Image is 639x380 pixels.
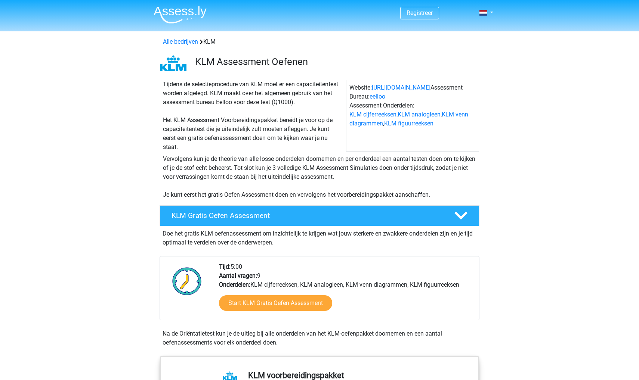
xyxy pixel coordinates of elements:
[163,38,198,45] a: Alle bedrijven
[157,205,482,226] a: KLM Gratis Oefen Assessment
[372,84,430,91] a: [URL][DOMAIN_NAME]
[160,155,479,199] div: Vervolgens kun je de theorie van alle losse onderdelen doornemen en per onderdeel een aantal test...
[346,80,479,152] div: Website: Assessment Bureau: Assessment Onderdelen: , , ,
[219,295,332,311] a: Start KLM Gratis Oefen Assessment
[154,6,207,24] img: Assessly
[384,120,433,127] a: KLM figuurreeksen
[219,272,257,279] b: Aantal vragen:
[160,226,479,247] div: Doe het gratis KLM oefenassessment om inzichtelijk te krijgen wat jouw sterkere en zwakkere onder...
[160,37,479,46] div: KLM
[219,263,231,270] b: Tijd:
[398,111,441,118] a: KLM analogieen
[172,211,442,220] h4: KLM Gratis Oefen Assessment
[370,93,385,100] a: eelloo
[349,111,468,127] a: KLM venn diagrammen
[160,80,346,152] div: Tijdens de selectieprocedure van KLM moet er een capaciteitentest worden afgelegd. KLM maakt over...
[160,329,479,347] div: Na de Oriëntatietest kun je de uitleg bij alle onderdelen van het KLM-oefenpakket doornemen en ee...
[213,262,479,320] div: 5:00 9 KLM cijferreeksen, KLM analogieen, KLM venn diagrammen, KLM figuurreeksen
[195,56,473,68] h3: KLM Assessment Oefenen
[168,262,206,300] img: Klok
[407,9,433,16] a: Registreer
[219,281,250,288] b: Onderdelen:
[349,111,396,118] a: KLM cijferreeksen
